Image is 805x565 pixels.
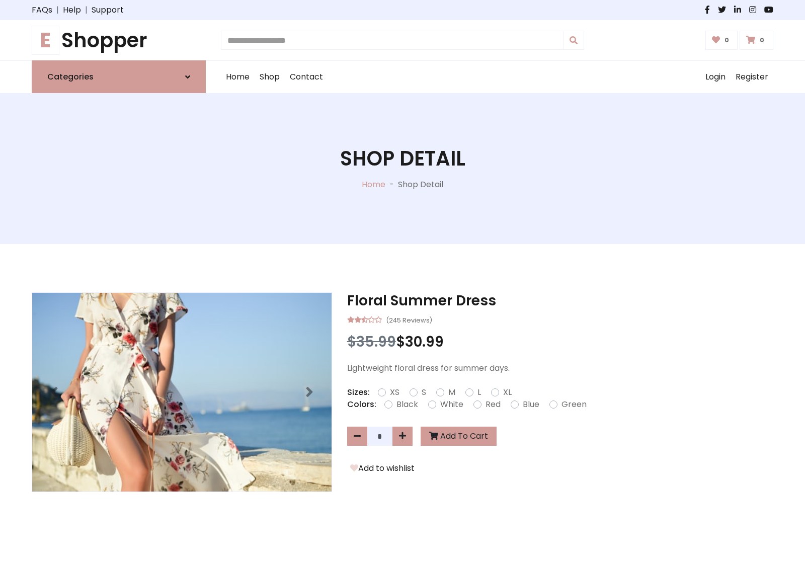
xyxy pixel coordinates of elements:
[32,60,206,93] a: Categories
[448,386,455,398] label: M
[221,61,255,93] a: Home
[32,26,59,55] span: E
[503,386,512,398] label: XL
[255,61,285,93] a: Shop
[421,427,497,446] button: Add To Cart
[347,386,370,398] p: Sizes:
[340,146,465,171] h1: Shop Detail
[396,398,418,411] label: Black
[347,292,773,309] h3: Floral Summer Dress
[347,462,418,475] button: Add to wishlist
[386,313,432,326] small: (245 Reviews)
[390,386,399,398] label: XS
[285,61,328,93] a: Contact
[63,4,81,16] a: Help
[385,179,398,191] p: -
[731,61,773,93] a: Register
[405,332,444,352] span: 30.99
[398,179,443,191] p: Shop Detail
[347,398,376,411] p: Colors:
[486,398,501,411] label: Red
[561,398,587,411] label: Green
[347,334,773,351] h3: $
[347,362,773,374] p: Lightweight floral dress for summer days.
[523,398,539,411] label: Blue
[32,293,332,492] img: Image
[700,61,731,93] a: Login
[47,72,94,82] h6: Categories
[362,179,385,190] a: Home
[477,386,481,398] label: L
[440,398,463,411] label: White
[705,31,738,50] a: 0
[32,4,52,16] a: FAQs
[92,4,124,16] a: Support
[81,4,92,16] span: |
[52,4,63,16] span: |
[740,31,773,50] a: 0
[32,28,206,52] a: EShopper
[722,36,732,45] span: 0
[347,332,396,352] span: $35.99
[422,386,426,398] label: S
[757,36,767,45] span: 0
[32,28,206,52] h1: Shopper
